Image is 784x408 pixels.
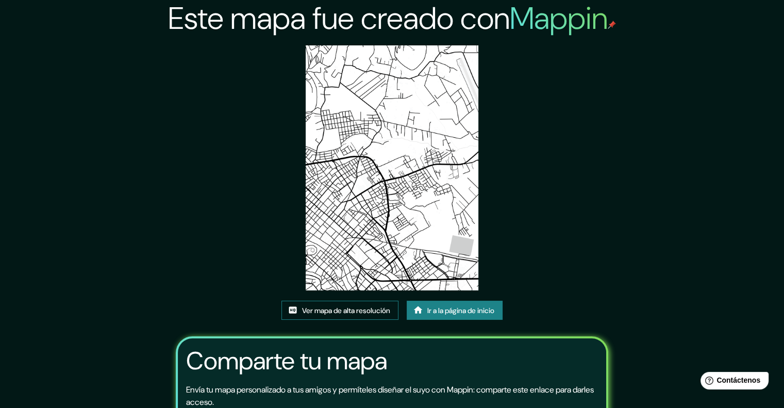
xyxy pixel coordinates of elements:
[608,21,616,29] img: pin de mapeo
[186,345,387,377] font: Comparte tu mapa
[302,306,390,315] font: Ver mapa de alta resolución
[692,368,773,397] iframe: Lanzador de widgets de ayuda
[407,301,503,320] a: Ir a la página de inicio
[186,384,594,407] font: Envía tu mapa personalizado a tus amigos y permíteles diseñar el suyo con Mappin: comparte este e...
[306,45,479,290] img: created-map
[427,306,494,315] font: Ir a la página de inicio
[281,301,398,320] a: Ver mapa de alta resolución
